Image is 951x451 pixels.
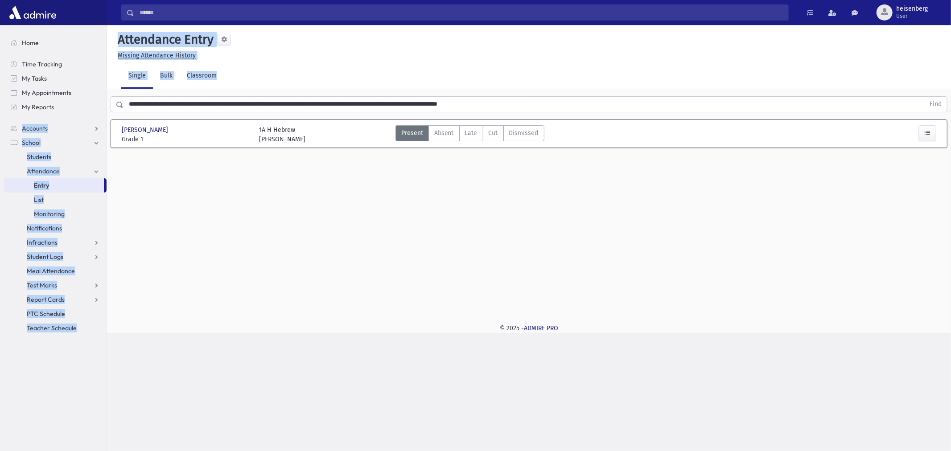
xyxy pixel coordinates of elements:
[22,89,71,97] span: My Appointments
[896,12,928,20] span: User
[524,324,558,332] a: ADMIRE PRO
[122,125,170,135] span: [PERSON_NAME]
[27,281,57,289] span: Test Marks
[4,307,107,321] a: PTC Schedule
[121,324,937,333] div: © 2025 -
[27,238,58,246] span: Infractions
[122,135,250,144] span: Grade 1
[259,125,305,144] div: 1A H Hebrew [PERSON_NAME]
[27,267,75,275] span: Meal Attendance
[180,64,224,89] a: Classroom
[114,32,214,47] h5: Attendance Entry
[22,39,39,47] span: Home
[4,36,107,50] a: Home
[4,86,107,100] a: My Appointments
[22,60,62,68] span: Time Tracking
[22,124,48,132] span: Accounts
[134,4,788,20] input: Search
[4,57,107,71] a: Time Tracking
[153,64,180,89] a: Bulk
[114,52,196,59] a: Missing Attendance History
[401,128,423,138] span: Present
[22,103,54,111] span: My Reports
[27,167,60,175] span: Attendance
[27,153,51,161] span: Students
[4,193,107,207] a: List
[4,250,107,264] a: Student Logs
[27,310,65,318] span: PTC Schedule
[27,295,65,303] span: Report Cards
[7,4,58,21] img: AdmirePro
[118,52,196,59] u: Missing Attendance History
[4,71,107,86] a: My Tasks
[4,221,107,235] a: Notifications
[896,5,928,12] span: heisenberg
[4,207,107,221] a: Monitoring
[4,164,107,178] a: Attendance
[27,253,63,261] span: Student Logs
[395,125,544,144] div: AttTypes
[4,321,107,335] a: Teacher Schedule
[22,139,41,147] span: School
[22,74,47,82] span: My Tasks
[4,135,107,150] a: School
[509,128,539,138] span: Dismissed
[34,181,49,189] span: Entry
[4,178,104,193] a: Entry
[4,100,107,114] a: My Reports
[27,224,62,232] span: Notifications
[4,150,107,164] a: Students
[27,324,77,332] span: Teacher Schedule
[4,264,107,278] a: Meal Attendance
[4,292,107,307] a: Report Cards
[4,278,107,292] a: Test Marks
[4,235,107,250] a: Infractions
[489,128,498,138] span: Cut
[121,64,153,89] a: Single
[465,128,478,138] span: Late
[34,210,65,218] span: Monitoring
[924,97,947,112] button: Find
[34,196,44,204] span: List
[4,121,107,135] a: Accounts
[434,128,454,138] span: Absent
